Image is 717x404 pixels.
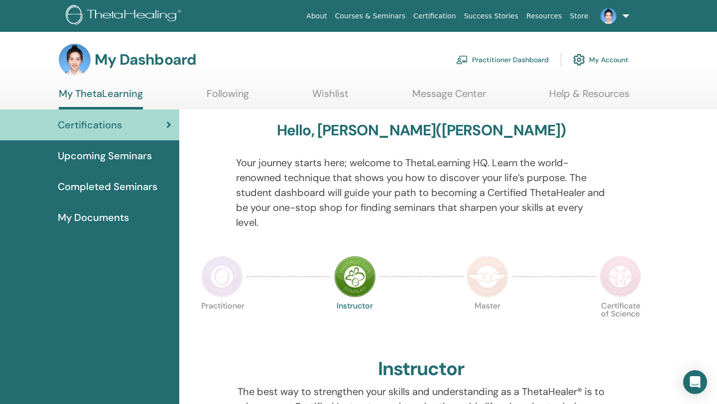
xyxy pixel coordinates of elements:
span: Completed Seminars [58,179,157,194]
a: Following [207,88,249,107]
img: cog.svg [573,51,585,68]
a: Certification [409,7,460,25]
a: Practitioner Dashboard [456,49,549,71]
p: Certificate of Science [599,302,641,344]
h3: Hello, [PERSON_NAME]([PERSON_NAME]) [277,121,566,139]
a: Resources [522,7,566,25]
a: About [302,7,331,25]
span: Upcoming Seminars [58,148,152,163]
a: Courses & Seminars [331,7,410,25]
h3: My Dashboard [95,51,196,69]
h2: Instructor [378,358,465,381]
span: Certifications [58,117,122,132]
p: Your journey starts here; welcome to ThetaLearning HQ. Learn the world-renowned technique that sh... [236,155,607,230]
p: Instructor [334,302,376,344]
p: Master [467,302,508,344]
div: Open Intercom Messenger [683,370,707,394]
img: Instructor [334,256,376,298]
img: chalkboard-teacher.svg [456,55,468,64]
a: Store [566,7,593,25]
img: Practitioner [201,256,243,298]
img: Master [467,256,508,298]
img: Certificate of Science [599,256,641,298]
img: default.jpg [600,8,616,24]
a: Help & Resources [549,88,629,107]
img: logo.png [66,5,185,27]
a: Wishlist [312,88,349,107]
img: default.jpg [59,44,91,76]
a: Success Stories [460,7,522,25]
a: Message Center [412,88,486,107]
span: My Documents [58,210,129,225]
p: Practitioner [201,302,243,344]
a: My ThetaLearning [59,88,143,109]
a: My Account [573,49,628,71]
